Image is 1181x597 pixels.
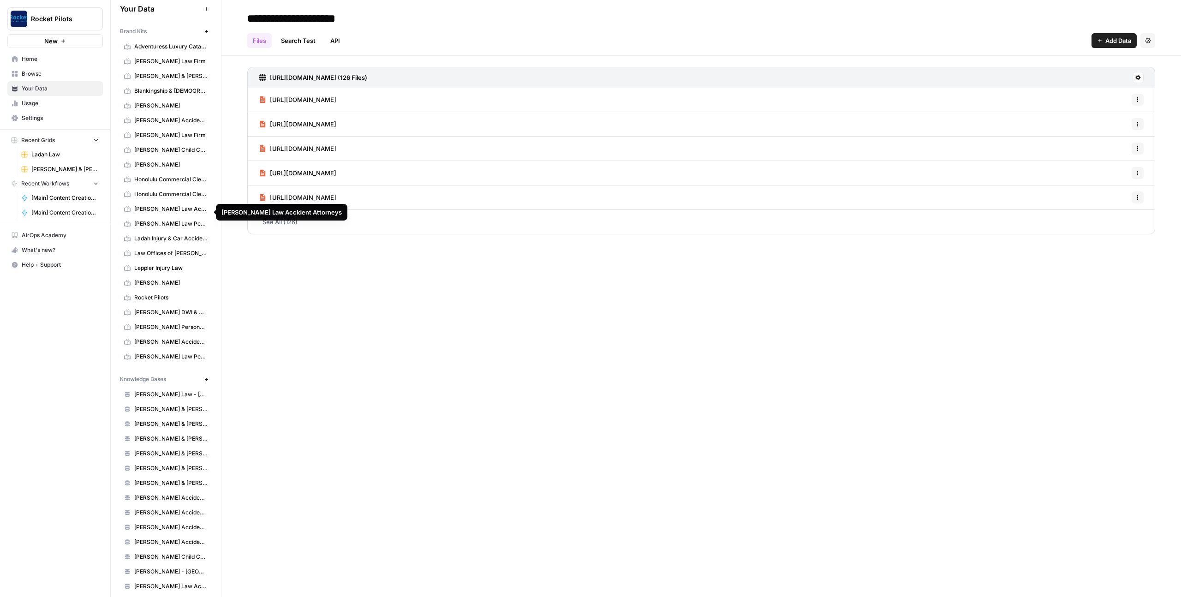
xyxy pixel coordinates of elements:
[17,205,103,220] a: [Main] Content Creation Article
[1105,36,1131,45] span: Add Data
[270,168,336,178] span: [URL][DOMAIN_NAME]
[259,112,336,136] a: [URL][DOMAIN_NAME]
[31,194,99,202] span: [Main] Content Creation Brief
[120,476,212,490] a: [PERSON_NAME] & [PERSON_NAME] - [GEOGRAPHIC_DATA][PERSON_NAME]
[134,390,208,399] span: [PERSON_NAME] Law - [GEOGRAPHIC_DATA]
[31,14,87,24] span: Rocket Pilots
[120,261,212,275] a: Leppler Injury Law
[7,243,103,257] button: What's new?
[120,27,147,36] span: Brand Kits
[120,564,212,579] a: [PERSON_NAME] - [GEOGRAPHIC_DATA]
[259,185,336,209] a: [URL][DOMAIN_NAME]
[22,231,99,239] span: AirOps Academy
[22,99,99,107] span: Usage
[134,508,208,517] span: [PERSON_NAME] Accident Attorneys - League City
[120,305,212,320] a: [PERSON_NAME] DWI & Criminal Defense Lawyers
[31,150,99,159] span: Ladah Law
[120,157,212,172] a: [PERSON_NAME]
[1092,33,1137,48] button: Add Data
[120,387,212,402] a: [PERSON_NAME] Law - [GEOGRAPHIC_DATA]
[22,114,99,122] span: Settings
[120,349,212,364] a: [PERSON_NAME] Law Personal Injury & Car Accident Lawyers
[7,96,103,111] a: Usage
[120,84,212,98] a: Blankingship & [DEMOGRAPHIC_DATA]
[134,567,208,576] span: [PERSON_NAME] - [GEOGRAPHIC_DATA]
[120,3,201,14] span: Your Data
[120,290,212,305] a: Rocket Pilots
[7,228,103,243] a: AirOps Academy
[134,323,208,331] span: [PERSON_NAME] Personal Injury & Car Accident Lawyer
[270,193,336,202] span: [URL][DOMAIN_NAME]
[259,67,367,88] a: [URL][DOMAIN_NAME] (126 Files)
[31,209,99,217] span: [Main] Content Creation Article
[134,116,208,125] span: [PERSON_NAME] Accident Attorneys
[120,202,212,216] a: [PERSON_NAME] Law Accident Attorneys
[134,146,208,154] span: [PERSON_NAME] Child Custody & Divorce Attorneys
[120,402,212,417] a: [PERSON_NAME] & [PERSON_NAME] - Florissant
[259,88,336,112] a: [URL][DOMAIN_NAME]
[134,435,208,443] span: [PERSON_NAME] & [PERSON_NAME] - JC
[134,101,208,110] span: [PERSON_NAME]
[134,131,208,139] span: [PERSON_NAME] Law Firm
[247,210,1155,234] a: See All (126)
[120,417,212,431] a: [PERSON_NAME] & [PERSON_NAME] - Independence
[22,84,99,93] span: Your Data
[134,449,208,458] span: [PERSON_NAME] & [PERSON_NAME] - [US_STATE]
[120,54,212,69] a: [PERSON_NAME] Law Firm
[22,55,99,63] span: Home
[134,464,208,472] span: [PERSON_NAME] & [PERSON_NAME]
[7,52,103,66] a: Home
[134,87,208,95] span: Blankingship & [DEMOGRAPHIC_DATA]
[31,165,99,173] span: [PERSON_NAME] & [PERSON_NAME] [US_STATE] Car Accident Lawyers
[134,249,208,257] span: Law Offices of [PERSON_NAME]
[17,162,103,177] a: [PERSON_NAME] & [PERSON_NAME] [US_STATE] Car Accident Lawyers
[270,95,336,104] span: [URL][DOMAIN_NAME]
[120,446,212,461] a: [PERSON_NAME] & [PERSON_NAME] - [US_STATE]
[134,405,208,413] span: [PERSON_NAME] & [PERSON_NAME] - Florissant
[120,39,212,54] a: Adventuress Luxury Catamaran
[120,461,212,476] a: [PERSON_NAME] & [PERSON_NAME]
[120,320,212,334] a: [PERSON_NAME] Personal Injury & Car Accident Lawyer
[134,494,208,502] span: [PERSON_NAME] Accident Attorneys - [GEOGRAPHIC_DATA]
[247,33,272,48] a: Files
[134,479,208,487] span: [PERSON_NAME] & [PERSON_NAME] - [GEOGRAPHIC_DATA][PERSON_NAME]
[120,113,212,128] a: [PERSON_NAME] Accident Attorneys
[120,187,212,202] a: Honolulu Commercial Cleaning
[134,72,208,80] span: [PERSON_NAME] & [PERSON_NAME] [US_STATE] Car Accident Lawyers
[7,34,103,48] button: New
[120,246,212,261] a: Law Offices of [PERSON_NAME]
[134,538,208,546] span: [PERSON_NAME] Accident Attorneys - [PERSON_NAME]
[259,161,336,185] a: [URL][DOMAIN_NAME]
[270,144,336,153] span: [URL][DOMAIN_NAME]
[134,234,208,243] span: Ladah Injury & Car Accident Lawyers [GEOGRAPHIC_DATA]
[134,420,208,428] span: [PERSON_NAME] & [PERSON_NAME] - Independence
[7,133,103,147] button: Recent Grids
[134,57,208,66] span: [PERSON_NAME] Law Firm
[120,549,212,564] a: [PERSON_NAME] Child Custody & Divorce Lawyers - [GEOGRAPHIC_DATA]
[21,179,69,188] span: Recent Workflows
[120,579,212,594] a: [PERSON_NAME] Law Accident Attorneys - [GEOGRAPHIC_DATA]
[270,119,336,129] span: [URL][DOMAIN_NAME]
[120,375,166,383] span: Knowledge Bases
[134,523,208,531] span: [PERSON_NAME] Accident Attorneys - [GEOGRAPHIC_DATA]
[120,128,212,143] a: [PERSON_NAME] Law Firm
[259,137,336,161] a: [URL][DOMAIN_NAME]
[120,334,212,349] a: [PERSON_NAME] Accident Attorneys
[120,490,212,505] a: [PERSON_NAME] Accident Attorneys - [GEOGRAPHIC_DATA]
[7,257,103,272] button: Help + Support
[7,111,103,125] a: Settings
[134,553,208,561] span: [PERSON_NAME] Child Custody & Divorce Lawyers - [GEOGRAPHIC_DATA]
[134,279,208,287] span: [PERSON_NAME]
[134,190,208,198] span: Honolulu Commercial Cleaning
[7,7,103,30] button: Workspace: Rocket Pilots
[7,66,103,81] a: Browse
[120,98,212,113] a: [PERSON_NAME]
[134,308,208,316] span: [PERSON_NAME] DWI & Criminal Defense Lawyers
[21,136,55,144] span: Recent Grids
[134,205,208,213] span: [PERSON_NAME] Law Accident Attorneys
[22,70,99,78] span: Browse
[120,535,212,549] a: [PERSON_NAME] Accident Attorneys - [PERSON_NAME]
[120,431,212,446] a: [PERSON_NAME] & [PERSON_NAME] - JC
[134,175,208,184] span: Honolulu Commercial Cleaning
[134,352,208,361] span: [PERSON_NAME] Law Personal Injury & Car Accident Lawyers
